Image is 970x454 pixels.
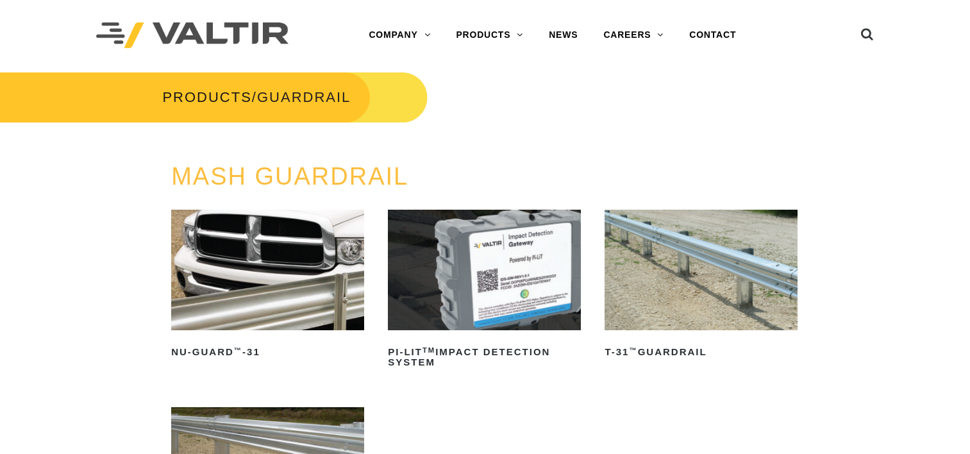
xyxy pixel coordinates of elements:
[629,346,637,354] sup: ™
[162,89,251,105] a: PRODUCTS
[388,210,581,373] a: PI-LITTMImpact Detection System
[171,163,408,190] a: MASH GUARDRAIL
[605,342,798,362] h2: T-31 Guardrail
[234,346,242,354] sup: ™
[171,342,364,362] h2: NU-GUARD -31
[257,89,351,105] span: GUARDRAIL
[356,22,443,48] a: COMPANY
[590,22,676,48] a: CAREERS
[96,22,288,49] img: Valtir
[171,210,364,362] a: NU-GUARD™-31
[536,22,590,48] a: NEWS
[443,22,536,48] a: PRODUCTS
[605,210,798,362] a: T-31™Guardrail
[422,346,435,354] sup: TM
[676,22,749,48] a: CONTACT
[388,342,581,373] h2: PI-LIT Impact Detection System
